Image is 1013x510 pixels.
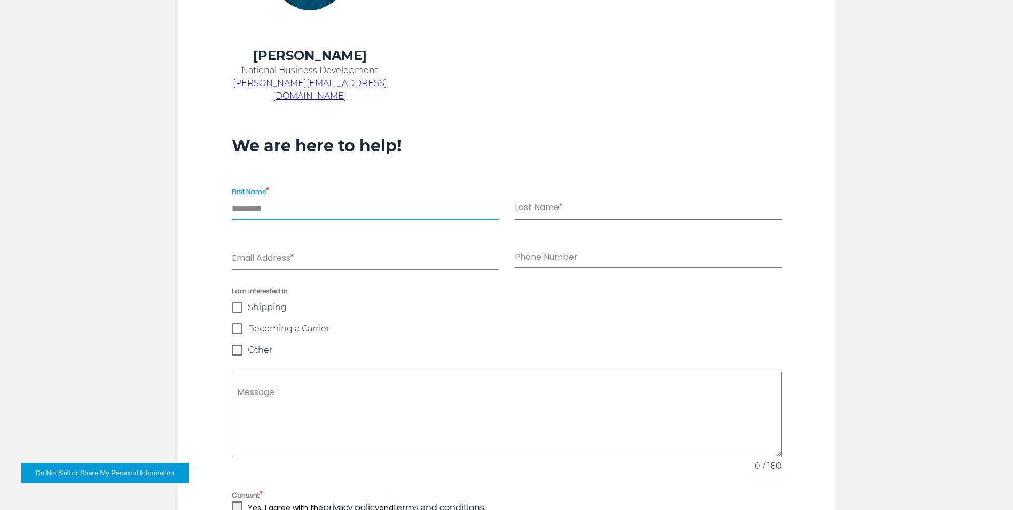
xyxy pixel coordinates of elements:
[232,47,388,64] h4: [PERSON_NAME]
[232,286,782,297] span: I am interested in
[248,345,272,356] span: Other
[755,460,782,473] span: 0 / 180
[248,323,329,334] span: Becoming a Carrier
[21,463,189,483] button: Do Not Sell or Share My Personal Information
[232,345,782,356] label: Other
[232,64,388,77] p: National Business Development
[233,78,387,101] a: [PERSON_NAME][EMAIL_ADDRESS][DOMAIN_NAME]
[232,302,782,313] label: Shipping
[232,489,782,501] label: Consent
[232,323,782,334] label: Becoming a Carrier
[248,302,287,313] span: Shipping
[232,136,782,156] h3: We are here to help!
